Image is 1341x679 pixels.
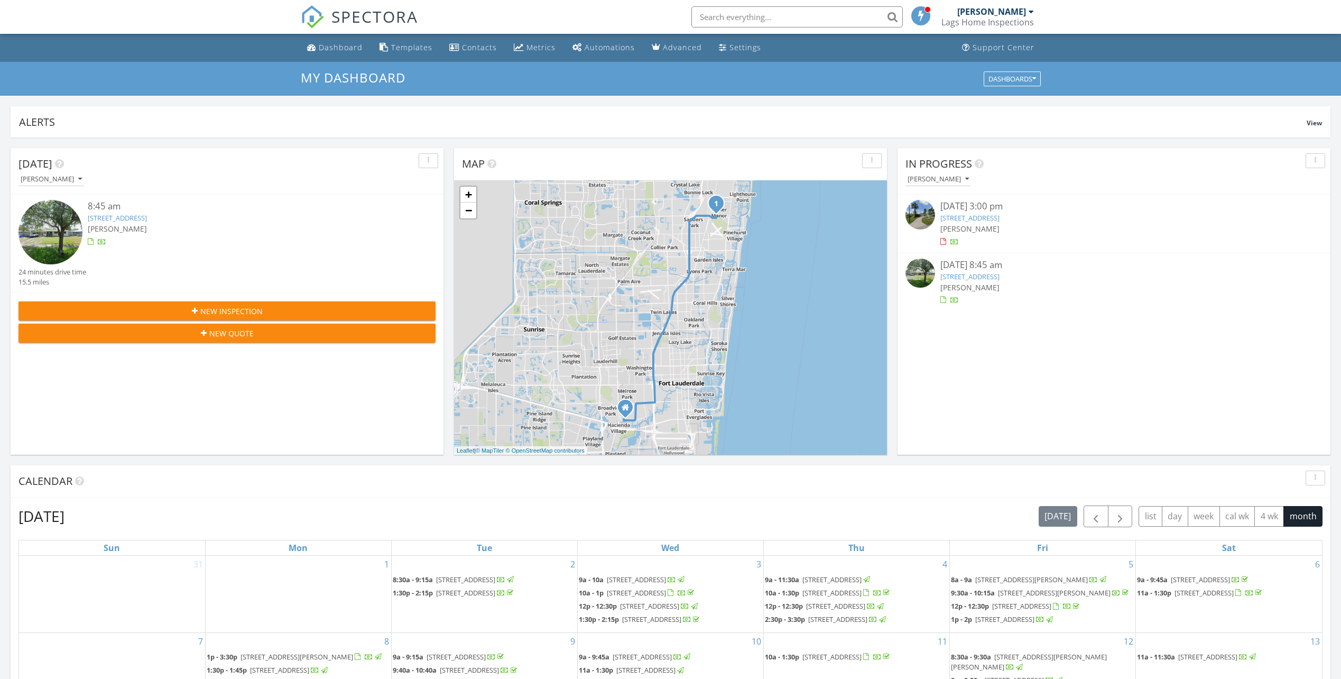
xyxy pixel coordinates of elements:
a: 1:30p - 2:15p [STREET_ADDRESS] [393,588,515,598]
a: 10a - 1:30p [STREET_ADDRESS] [765,587,948,600]
a: Monday [286,540,310,555]
a: 9:40a - 10:40a [STREET_ADDRESS] [393,665,519,675]
span: 8:30a - 9:15a [393,575,433,584]
div: [PERSON_NAME] [21,176,82,183]
a: 9a - 11:30a [STREET_ADDRESS] [765,574,948,586]
span: [STREET_ADDRESS] [806,601,865,611]
img: streetview [905,259,935,288]
span: 8:30a - 9:30a [951,652,991,662]
button: day [1162,506,1188,527]
span: Calendar [19,474,72,488]
a: Contacts [445,38,501,58]
a: 10a - 1p [STREET_ADDRESS] [579,587,762,600]
a: Zoom out [460,203,476,218]
span: 10a - 1:30p [765,652,799,662]
span: In Progress [905,157,972,171]
a: Advanced [648,38,706,58]
button: [PERSON_NAME] [905,172,971,187]
a: Friday [1035,540,1050,555]
a: [STREET_ADDRESS] [940,213,1000,223]
a: Go to September 5, 2025 [1126,556,1135,573]
button: [DATE] [1039,506,1077,527]
td: Go to September 4, 2025 [764,556,950,633]
a: 8a - 9a [STREET_ADDRESS][PERSON_NAME] [951,574,1134,586]
a: Go to September 8, 2025 [382,633,391,650]
span: My Dashboard [301,69,405,86]
a: Go to September 7, 2025 [196,633,205,650]
a: 11a - 1:30p [STREET_ADDRESS] [1137,588,1264,598]
a: 8:30a - 9:30a [STREET_ADDRESS][PERSON_NAME][PERSON_NAME] [951,652,1107,672]
button: month [1283,506,1322,527]
a: 12p - 12:30p [STREET_ADDRESS] [579,600,762,613]
a: Wednesday [659,540,681,555]
a: 1p - 3:30p [STREET_ADDRESS][PERSON_NAME] [207,652,383,662]
a: 11a - 1:30p [STREET_ADDRESS] [1137,587,1321,600]
a: Go to September 3, 2025 [754,556,763,573]
a: [STREET_ADDRESS] [940,272,1000,281]
a: Dashboard [303,38,367,58]
button: New Quote [19,324,436,343]
a: 10a - 1p [STREET_ADDRESS] [579,588,696,598]
a: Go to September 1, 2025 [382,556,391,573]
button: list [1139,506,1162,527]
span: [STREET_ADDRESS] [436,588,495,598]
span: 1:30p - 1:45p [207,665,247,675]
span: New Inspection [200,306,263,317]
div: Lags Home Inspections [941,17,1034,27]
a: Zoom in [460,187,476,203]
a: 8:30a - 9:30a [STREET_ADDRESS][PERSON_NAME][PERSON_NAME] [951,651,1134,674]
span: 10a - 1p [579,588,604,598]
a: 11a - 11:30a [STREET_ADDRESS] [1137,651,1321,664]
div: 2380 NE 8th Ave, Pompano Beach, FL 33064 [716,203,723,209]
img: The Best Home Inspection Software - Spectora [301,5,324,29]
a: [STREET_ADDRESS] [88,213,147,223]
a: 2:30p - 3:30p [STREET_ADDRESS] [765,613,948,626]
button: Dashboards [984,71,1041,86]
span: [STREET_ADDRESS] [992,601,1051,611]
button: cal wk [1219,506,1255,527]
span: [STREET_ADDRESS] [613,652,672,662]
span: [STREET_ADDRESS] [975,614,1034,624]
div: Contacts [462,42,497,52]
span: 9:40a - 10:40a [393,665,437,675]
button: Next month [1108,506,1133,527]
a: 1:30p - 1:45p [STREET_ADDRESS] [207,664,390,677]
a: 12p - 12:30p [STREET_ADDRESS] [765,601,885,611]
span: 1p - 3:30p [207,652,237,662]
a: Automations (Basic) [568,38,639,58]
span: New Quote [209,328,254,339]
button: [PERSON_NAME] [19,172,84,187]
span: 11a - 1:30p [579,665,613,675]
a: Go to September 12, 2025 [1122,633,1135,650]
a: Tuesday [475,540,494,555]
a: Thursday [846,540,867,555]
a: Metrics [510,38,560,58]
a: 12p - 12:30p [STREET_ADDRESS] [951,600,1134,613]
div: 15.5 miles [19,277,86,287]
a: 12p - 12:30p [STREET_ADDRESS] [765,600,948,613]
span: [DATE] [19,157,52,171]
a: 9a - 9:45a [STREET_ADDRESS] [1137,574,1321,586]
a: 9a - 9:45a [STREET_ADDRESS] [1137,575,1250,584]
div: [DATE] 8:45 am [940,259,1288,272]
span: Map [462,157,485,171]
div: 3624 SW 23 Court, Fort Lauderdale Florida 33312 [625,407,632,414]
a: Sunday [101,540,122,555]
span: [STREET_ADDRESS] [436,575,495,584]
td: Go to September 5, 2025 [950,556,1136,633]
div: Dashboard [319,42,363,52]
a: Go to September 2, 2025 [568,556,577,573]
a: Saturday [1220,540,1238,555]
span: [STREET_ADDRESS][PERSON_NAME] [241,652,353,662]
td: Go to September 1, 2025 [205,556,391,633]
a: © OpenStreetMap contributors [506,447,585,454]
span: [STREET_ADDRESS] [620,601,679,611]
input: Search everything... [691,6,903,27]
a: 10a - 1:30p [STREET_ADDRESS] [765,588,892,598]
a: Settings [715,38,765,58]
span: [STREET_ADDRESS] [440,665,499,675]
button: Previous month [1084,506,1108,527]
a: 8a - 9a [STREET_ADDRESS][PERSON_NAME] [951,575,1108,584]
a: 12p - 12:30p [STREET_ADDRESS] [951,601,1081,611]
a: 9a - 9:45a [STREET_ADDRESS] [579,651,762,664]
